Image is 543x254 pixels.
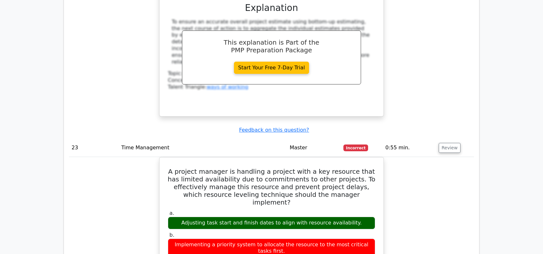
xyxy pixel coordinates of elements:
[169,232,174,238] span: b.
[343,145,368,151] span: Incorrect
[69,139,119,157] td: 23
[287,139,341,157] td: Master
[168,70,375,77] div: Topic:
[239,127,309,133] a: Feedback on this question?
[439,143,461,153] button: Review
[168,70,375,90] div: Talent Triangle:
[168,217,375,229] div: Adjusting task start and finish dates to align with resource availability.
[169,210,174,216] span: a.
[172,3,371,13] h3: Explanation
[172,19,371,66] div: To ensure an accurate overall project estimate using bottom-up estimating, the next course of act...
[207,84,248,90] a: ways of working
[167,168,376,206] h5: A project manager is handling a project with a key resource that has limited availability due to ...
[168,77,375,84] div: Concept:
[383,139,436,157] td: 0:55 min.
[234,62,309,74] a: Start Your Free 7-Day Trial
[119,139,287,157] td: Time Management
